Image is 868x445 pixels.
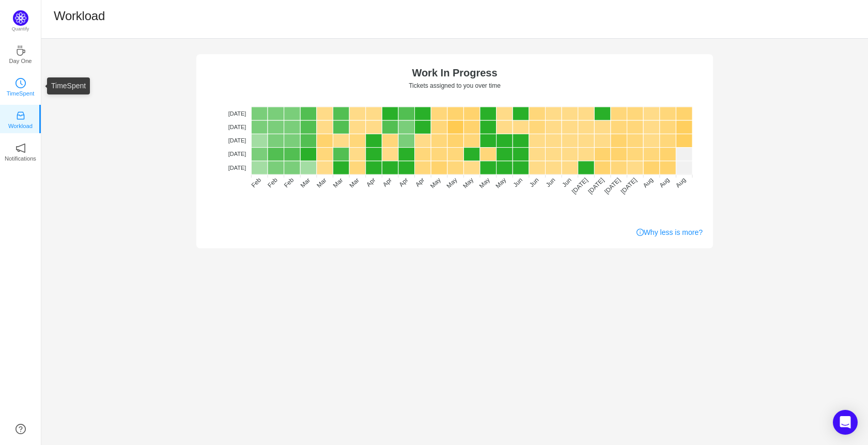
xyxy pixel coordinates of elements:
tspan: Aug [658,176,671,189]
tspan: Feb [283,176,296,189]
i: icon: notification [16,143,26,153]
div: Open Intercom Messenger [833,410,858,435]
tspan: Aug [674,176,687,189]
a: icon: coffeeDay One [16,49,26,59]
tspan: [DATE] [228,110,246,117]
a: icon: clock-circleTimeSpent [16,81,26,91]
i: icon: info-circle [637,229,644,236]
tspan: May [478,176,491,189]
p: Workload [8,121,33,131]
p: Notifications [5,154,36,163]
p: TimeSpent [7,89,35,98]
tspan: Jun [528,177,540,189]
tspan: [DATE] [228,151,246,157]
tspan: Jun [561,177,573,189]
text: Tickets assigned to you over time [409,82,501,89]
tspan: May [445,176,459,189]
tspan: Apr [414,176,426,188]
tspan: Mar [348,177,361,189]
img: Quantify [13,10,28,26]
tspan: Apr [381,176,393,188]
a: Why less is more? [637,227,703,238]
a: icon: question-circle [16,424,26,434]
i: icon: coffee [16,45,26,56]
tspan: [DATE] [570,177,590,196]
text: Work In Progress [412,67,497,78]
i: icon: clock-circle [16,78,26,88]
tspan: Apr [398,176,410,188]
tspan: Aug [642,176,655,189]
h1: Workload [54,8,105,24]
a: icon: inboxWorkload [16,114,26,124]
p: Day One [9,56,32,66]
tspan: [DATE] [586,177,606,196]
tspan: [DATE] [228,137,246,144]
tspan: Feb [250,176,263,189]
tspan: May [429,176,442,189]
tspan: Mar [332,177,345,189]
p: Quantify [12,26,29,33]
tspan: [DATE] [228,124,246,130]
a: icon: notificationNotifications [16,146,26,156]
i: icon: inbox [16,110,26,121]
tspan: May [494,176,507,189]
tspan: Mar [299,177,312,189]
tspan: [DATE] [619,177,639,196]
tspan: Jun [545,177,557,189]
tspan: Feb [266,176,279,189]
tspan: Mar [315,177,328,189]
tspan: [DATE] [603,177,622,196]
tspan: [DATE] [228,165,246,171]
tspan: Apr [365,176,377,188]
tspan: May [461,176,475,189]
tspan: Jun [512,177,524,189]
